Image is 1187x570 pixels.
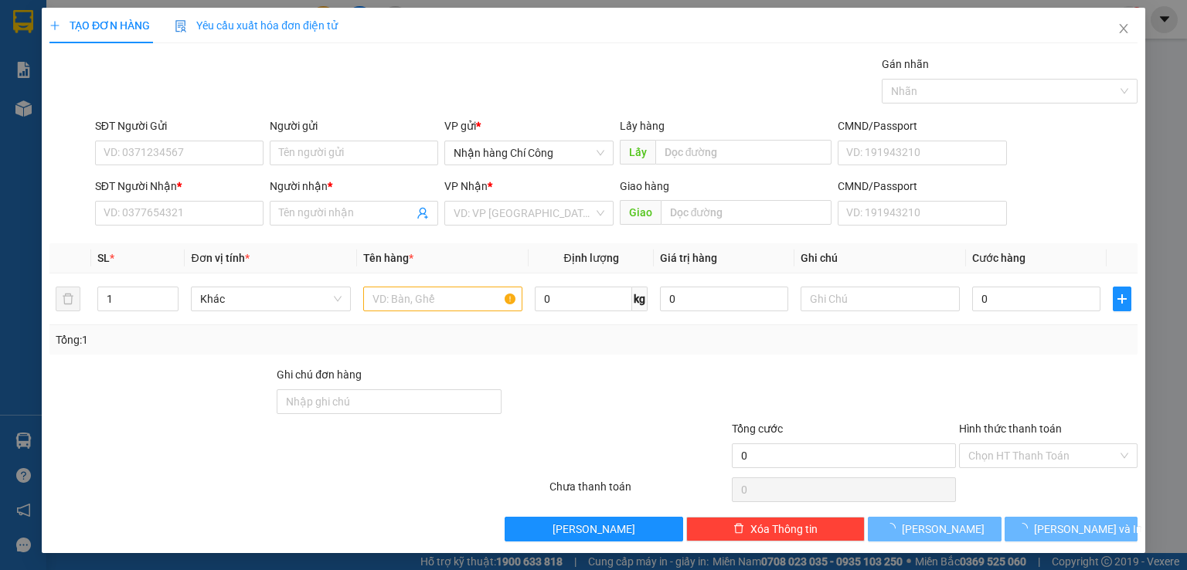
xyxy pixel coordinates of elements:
span: Yêu cầu xuất hóa đơn điện tử [175,19,338,32]
span: Cước hàng [972,252,1025,264]
span: Xóa Thông tin [750,521,818,538]
span: SL [97,252,110,264]
div: SĐT Người Nhận [95,178,264,195]
span: Giao hàng [619,180,668,192]
input: VD: Bàn, Ghế [363,287,522,311]
div: Người nhận [270,178,438,195]
img: icon [175,20,187,32]
label: Ghi chú đơn hàng [277,368,362,381]
span: [PERSON_NAME] [902,521,985,538]
span: Giao [619,200,660,225]
input: 0 [660,287,788,311]
div: Người gửi [270,117,438,134]
div: Tổng: 1 [56,331,459,348]
span: close [1117,22,1130,35]
span: plus [49,20,60,31]
button: Close [1102,8,1145,51]
span: loading [1017,523,1034,534]
span: kg [632,287,648,311]
span: delete [733,523,744,535]
button: delete [56,287,80,311]
span: TẠO ĐƠN HÀNG [49,19,150,32]
span: plus [1114,293,1131,305]
input: Dọc đường [660,200,832,225]
span: Khác [200,287,341,310]
label: Gán nhãn [882,58,929,70]
label: Hình thức thanh toán [959,422,1062,435]
span: Nhận hàng Chí Công [454,141,604,165]
span: Lấy hàng [619,120,664,132]
span: Lấy [619,140,655,165]
div: VP gửi [444,117,613,134]
span: Tên hàng [363,252,413,264]
span: VP Nhận [444,180,488,192]
button: [PERSON_NAME] [504,517,682,541]
span: Đơn vị tính [191,252,249,264]
button: deleteXóa Thông tin [686,517,865,541]
span: Tổng cước [732,422,783,435]
th: Ghi chú [794,243,966,273]
input: Ghi Chú [801,287,960,311]
div: CMND/Passport [838,178,1006,195]
span: [PERSON_NAME] và In [1034,521,1142,538]
div: Chưa thanh toán [548,478,730,505]
div: SĐT Người Gửi [95,117,264,134]
button: [PERSON_NAME] và In [1005,517,1138,541]
button: plus [1113,287,1131,311]
div: CMND/Passport [838,117,1006,134]
input: Dọc đường [655,140,832,165]
input: Ghi chú đơn hàng [277,389,501,414]
span: Giá trị hàng [660,252,717,264]
span: Định lượng [563,252,618,264]
span: loading [885,523,902,534]
button: [PERSON_NAME] [868,517,1002,541]
span: user-add [417,207,429,219]
span: [PERSON_NAME] [553,521,635,538]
